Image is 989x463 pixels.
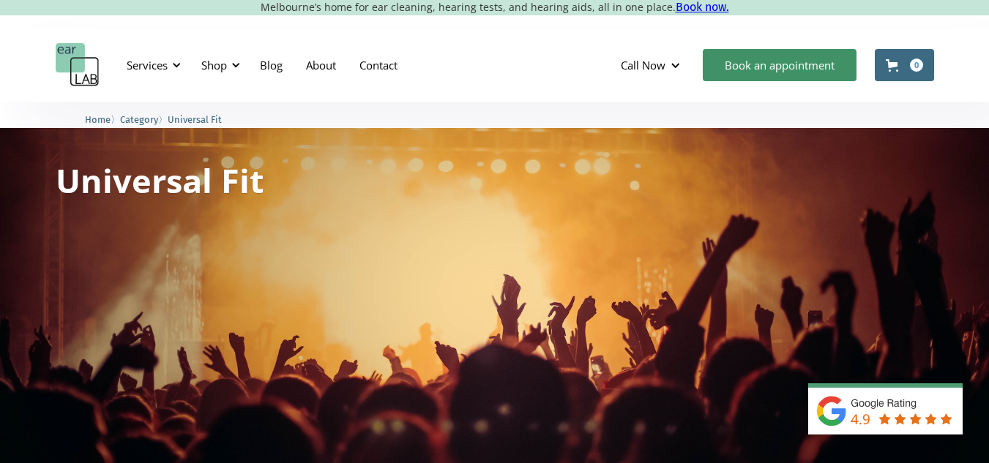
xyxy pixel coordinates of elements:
[56,43,100,87] a: home
[85,112,111,126] a: Home
[621,58,665,72] div: Call Now
[120,112,168,127] li: 〉
[56,164,264,197] h1: Universal Fit
[703,49,856,81] a: Book an appointment
[85,112,120,127] li: 〉
[118,43,185,87] div: Services
[127,58,168,72] div: Services
[85,114,111,125] span: Home
[348,44,409,86] a: Contact
[168,112,222,126] a: Universal Fit
[201,58,227,72] div: Shop
[193,43,245,87] div: Shop
[168,114,222,125] span: Universal Fit
[248,44,294,86] a: Blog
[910,59,923,72] div: 0
[875,49,934,81] a: Open cart
[609,43,695,87] div: Call Now
[294,44,348,86] a: About
[120,112,158,126] a: Category
[120,114,158,125] span: Category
